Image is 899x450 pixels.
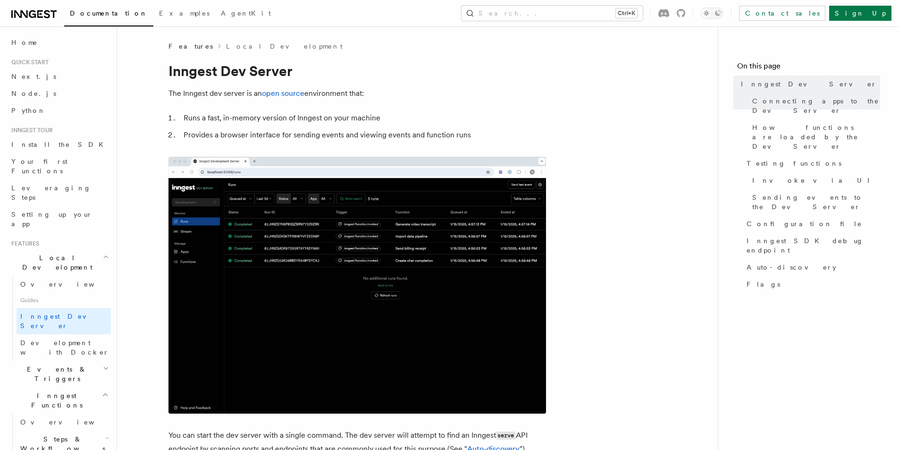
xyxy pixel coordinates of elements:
[64,3,153,26] a: Documentation
[8,179,111,206] a: Leveraging Steps
[181,128,546,142] li: Provides a browser interface for sending events and viewing events and function runs
[11,211,92,228] span: Setting up your app
[496,432,516,440] code: serve
[8,153,111,179] a: Your first Functions
[743,232,880,259] a: Inngest SDK debug endpoint
[168,42,213,51] span: Features
[17,414,111,431] a: Overview
[11,90,56,97] span: Node.js
[8,253,103,272] span: Local Development
[17,334,111,361] a: Development with Docker
[153,3,215,25] a: Examples
[739,6,825,21] a: Contact sales
[737,60,880,76] h4: On this page
[11,73,56,80] span: Next.js
[748,119,880,155] a: How functions are loaded by the Dev Server
[741,79,877,89] span: Inngest Dev Server
[747,219,862,229] span: Configuration file
[20,418,118,426] span: Overview
[8,68,111,85] a: Next.js
[11,158,67,175] span: Your first Functions
[829,6,891,21] a: Sign Up
[8,276,111,361] div: Local Development
[262,89,304,98] a: open source
[20,339,109,356] span: Development with Docker
[743,259,880,276] a: Auto-discovery
[11,38,38,47] span: Home
[17,276,111,293] a: Overview
[8,391,102,410] span: Inngest Functions
[8,365,103,383] span: Events & Triggers
[743,276,880,293] a: Flags
[17,293,111,308] span: Guides
[748,93,880,119] a: Connecting apps to the Dev Server
[159,9,210,17] span: Examples
[168,62,546,79] h1: Inngest Dev Server
[747,236,880,255] span: Inngest SDK debug endpoint
[226,42,343,51] a: Local Development
[168,87,546,100] p: The Inngest dev server is an environment that:
[215,3,277,25] a: AgentKit
[743,215,880,232] a: Configuration file
[747,263,836,272] span: Auto-discovery
[616,8,637,18] kbd: Ctrl+K
[20,280,118,288] span: Overview
[8,85,111,102] a: Node.js
[221,9,271,17] span: AgentKit
[8,136,111,153] a: Install the SDK
[11,107,46,114] span: Python
[8,59,49,66] span: Quick start
[462,6,643,21] button: Search...Ctrl+K
[748,172,880,189] a: Invoke via UI
[70,9,148,17] span: Documentation
[20,313,101,330] span: Inngest Dev Server
[748,189,880,215] a: Sending events to the Dev Server
[752,176,878,185] span: Invoke via UI
[8,34,111,51] a: Home
[752,193,880,212] span: Sending events to the Dev Server
[8,249,111,276] button: Local Development
[747,280,780,289] span: Flags
[181,111,546,125] li: Runs a fast, in-memory version of Inngest on your machine
[747,159,841,168] span: Testing functions
[701,8,723,19] button: Toggle dark mode
[752,96,880,115] span: Connecting apps to the Dev Server
[168,157,546,414] img: Dev Server Demo
[8,361,111,387] button: Events & Triggers
[8,240,39,247] span: Features
[8,102,111,119] a: Python
[11,184,91,201] span: Leveraging Steps
[752,123,880,151] span: How functions are loaded by the Dev Server
[8,387,111,414] button: Inngest Functions
[11,141,109,148] span: Install the SDK
[8,206,111,232] a: Setting up your app
[17,308,111,334] a: Inngest Dev Server
[737,76,880,93] a: Inngest Dev Server
[743,155,880,172] a: Testing functions
[8,127,53,134] span: Inngest tour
